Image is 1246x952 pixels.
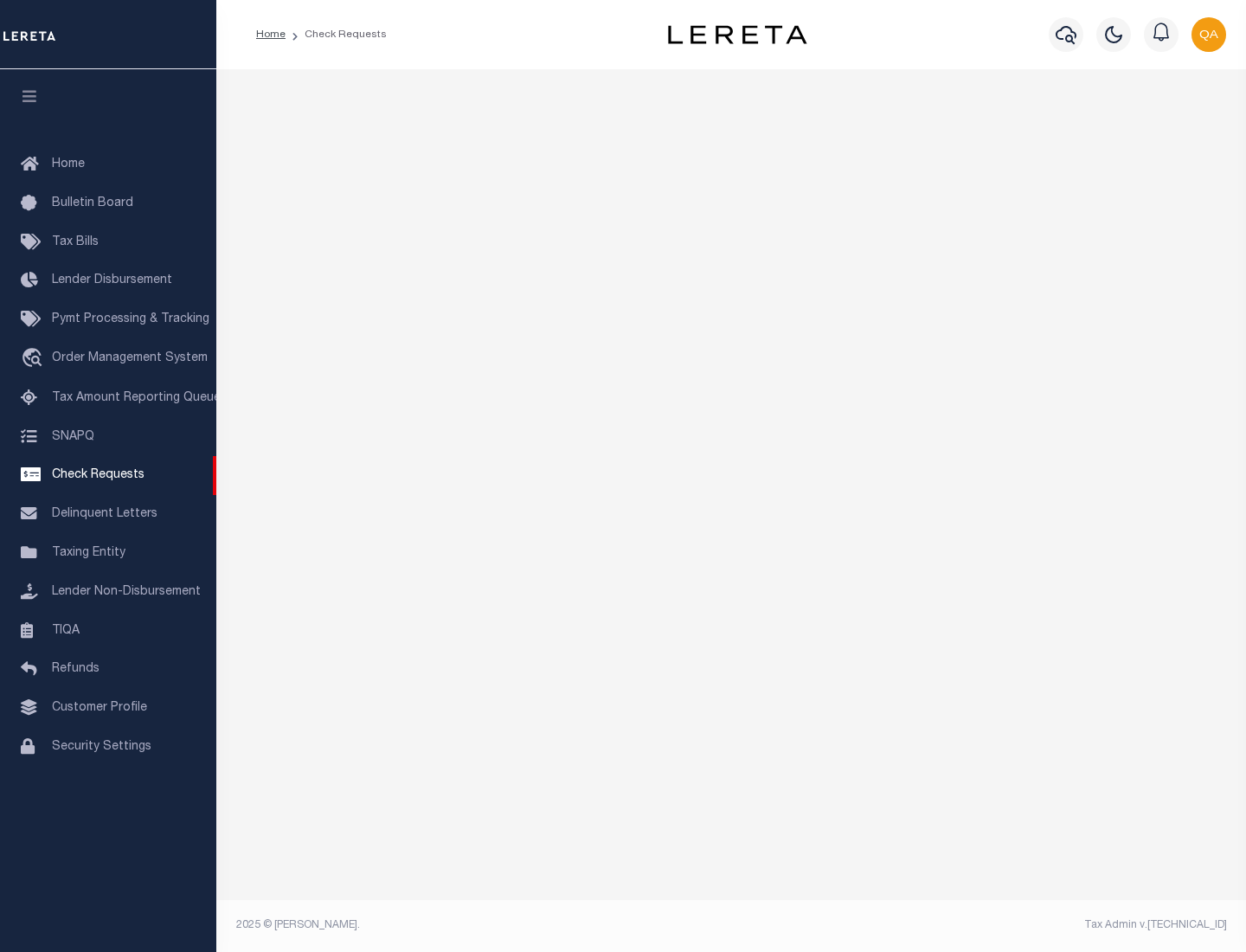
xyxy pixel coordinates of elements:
span: Bulletin Board [52,197,133,209]
li: Check Requests [286,27,387,42]
a: Home [256,29,286,40]
span: Security Settings [52,741,151,753]
span: Delinquent Letters [52,508,157,520]
span: Refunds [52,663,100,675]
span: Tax Amount Reporting Queue [52,392,221,404]
span: Lender Disbursement [52,274,172,286]
span: TIQA [52,624,80,636]
i: travel_explore [21,348,48,370]
span: Lender Non-Disbursement [52,586,201,598]
span: Customer Profile [52,702,147,714]
img: svg+xml;base64,PHN2ZyB4bWxucz0iaHR0cDovL3d3dy53My5vcmcvMjAwMC9zdmciIHBvaW50ZXItZXZlbnRzPSJub25lIi... [1191,17,1226,52]
span: Check Requests [52,469,145,481]
span: Pymt Processing & Tracking [52,313,209,325]
span: Taxing Entity [52,547,125,559]
img: logo-dark.svg [668,25,806,44]
div: 2025 © [PERSON_NAME]. [223,917,732,933]
span: SNAPQ [52,430,94,442]
span: Tax Bills [52,236,99,248]
span: Home [52,158,85,170]
div: Tax Admin v.[TECHNICAL_ID] [744,917,1227,933]
span: Order Management System [52,352,208,364]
